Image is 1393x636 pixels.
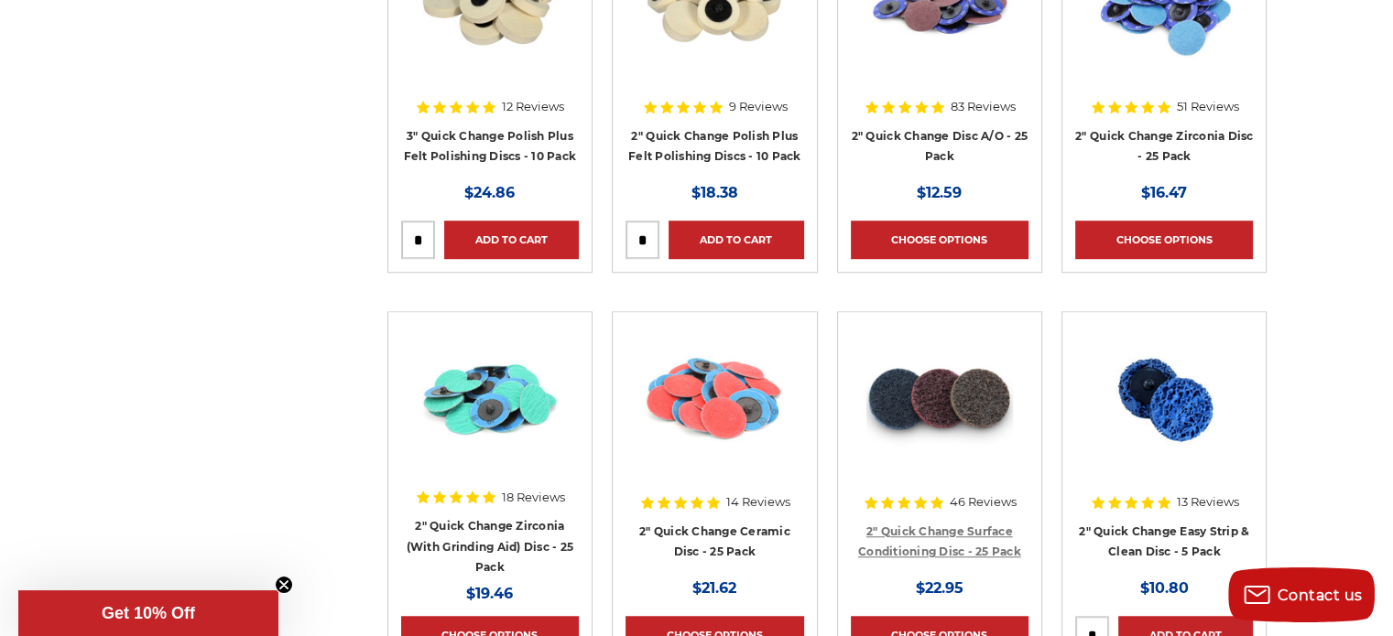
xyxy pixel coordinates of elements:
[417,325,563,471] img: 2 inch zirconia plus grinding aid quick change disc
[628,129,801,164] a: 2" Quick Change Polish Plus Felt Polishing Discs - 10 Pack
[866,325,1013,471] img: Black Hawk Abrasives 2 inch quick change disc for surface preparation on metals
[851,325,1028,502] a: Black Hawk Abrasives 2 inch quick change disc for surface preparation on metals
[1228,567,1375,622] button: Contact us
[1090,325,1239,471] img: 2 inch strip and clean blue quick change discs
[1140,579,1189,597] span: $10.80
[669,221,803,259] a: Add to Cart
[692,579,736,597] span: $21.62
[729,101,788,113] span: 9 Reviews
[502,491,565,503] span: 18 Reviews
[852,129,1028,164] a: 2" Quick Change Disc A/O - 25 Pack
[951,101,1016,113] span: 83 Reviews
[916,579,963,597] span: $22.95
[626,325,803,502] a: 2 inch quick change sanding disc Ceramic
[502,101,564,113] span: 12 Reviews
[639,524,790,559] a: 2" Quick Change Ceramic Disc - 25 Pack
[917,184,962,201] span: $12.59
[464,184,515,201] span: $24.86
[851,221,1028,259] a: Choose Options
[858,524,1021,559] a: 2" Quick Change Surface Conditioning Disc - 25 Pack
[1079,524,1249,559] a: 2" Quick Change Easy Strip & Clean Disc - 5 Pack
[466,585,513,602] span: $19.46
[641,325,788,471] img: 2 inch quick change sanding disc Ceramic
[1075,325,1253,502] a: 2 inch strip and clean blue quick change discs
[1177,101,1239,113] span: 51 Reviews
[444,221,579,259] a: Add to Cart
[1177,496,1239,508] span: 13 Reviews
[401,325,579,502] a: 2 inch zirconia plus grinding aid quick change disc
[404,129,577,164] a: 3" Quick Change Polish Plus Felt Polishing Discs - 10 Pack
[407,519,573,574] a: 2" Quick Change Zirconia (With Grinding Aid) Disc - 25 Pack
[1278,587,1363,604] span: Contact us
[1141,184,1187,201] span: $16.47
[691,184,738,201] span: $18.38
[102,604,195,622] span: Get 10% Off
[726,496,790,508] span: 14 Reviews
[1075,129,1253,164] a: 2" Quick Change Zirconia Disc - 25 Pack
[275,576,293,594] button: Close teaser
[950,496,1017,508] span: 46 Reviews
[18,590,278,636] div: Get 10% OffClose teaser
[1075,221,1253,259] a: Choose Options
